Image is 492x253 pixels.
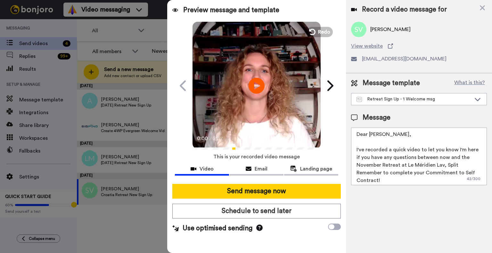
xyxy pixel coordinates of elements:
img: Message-temps.svg [357,97,362,102]
span: View website [351,42,383,50]
textarea: Dear [PERSON_NAME], I've recorded a quick video to let you know I'm here if you have any question... [351,128,487,185]
button: Send message now [172,184,341,199]
span: [EMAIL_ADDRESS][DOMAIN_NAME] [362,55,447,63]
span: Landing page [300,165,332,173]
span: 2:37 [213,135,224,142]
span: Use optimised sending [183,224,252,233]
span: This is your recorded video message [213,150,300,164]
span: Message [363,113,390,123]
a: View website [351,42,487,50]
span: Message template [363,78,420,88]
div: Retreat Sign Up - 1 Welcome msg [357,96,471,102]
button: Schedule to send later [172,204,341,218]
span: Video [200,165,214,173]
span: Email [255,165,267,173]
span: 0:00 [197,135,208,142]
span: / [209,135,212,142]
button: What is this? [452,78,487,88]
